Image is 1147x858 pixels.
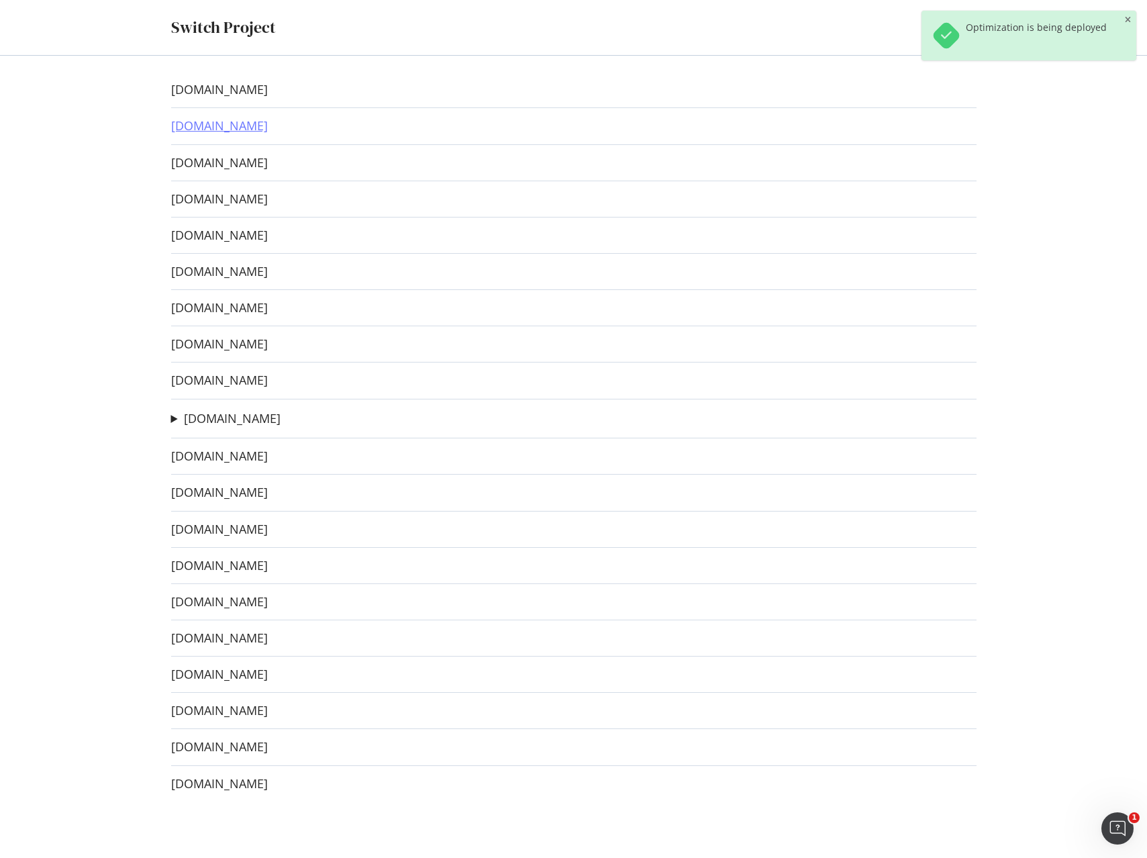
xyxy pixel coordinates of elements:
a: [DOMAIN_NAME] [171,337,268,351]
div: close toast [1125,16,1131,24]
a: [DOMAIN_NAME] [171,704,268,718]
a: [DOMAIN_NAME] [171,449,268,463]
a: [DOMAIN_NAME] [171,119,268,133]
div: Optimization is being deployed [966,21,1107,50]
span: 1 [1129,812,1140,823]
a: [DOMAIN_NAME] [171,373,268,387]
a: [DOMAIN_NAME] [171,631,268,645]
a: [DOMAIN_NAME] [171,522,268,536]
a: [DOMAIN_NAME] [171,740,268,754]
a: [DOMAIN_NAME] [171,265,268,279]
iframe: Intercom live chat [1101,812,1134,845]
a: [DOMAIN_NAME] [171,485,268,499]
a: [DOMAIN_NAME] [184,412,281,426]
div: Switch Project [171,16,276,39]
a: [DOMAIN_NAME] [171,559,268,573]
a: [DOMAIN_NAME] [171,192,268,206]
a: [DOMAIN_NAME] [171,228,268,242]
a: [DOMAIN_NAME] [171,595,268,609]
a: [DOMAIN_NAME] [171,83,268,97]
a: [DOMAIN_NAME] [171,156,268,170]
summary: [DOMAIN_NAME] [171,410,281,428]
a: [DOMAIN_NAME] [171,667,268,681]
a: [DOMAIN_NAME] [171,777,268,791]
a: [DOMAIN_NAME] [171,301,268,315]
